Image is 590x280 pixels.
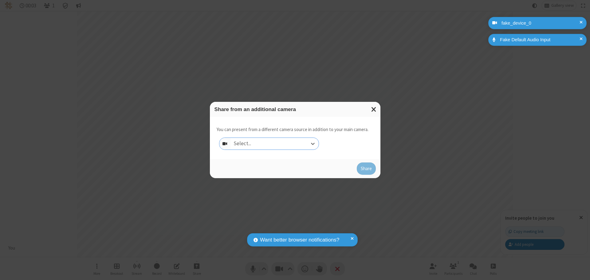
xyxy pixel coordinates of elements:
[214,106,376,112] h3: Share from an additional camera
[260,236,339,244] span: Want better browser notifications?
[499,20,582,27] div: fake_device_0
[498,36,582,43] div: Fake Default Audio Input
[357,162,376,175] button: Share
[217,126,368,133] p: You can present from a different camera source in addition to your main camera.
[368,102,380,117] button: Close modal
